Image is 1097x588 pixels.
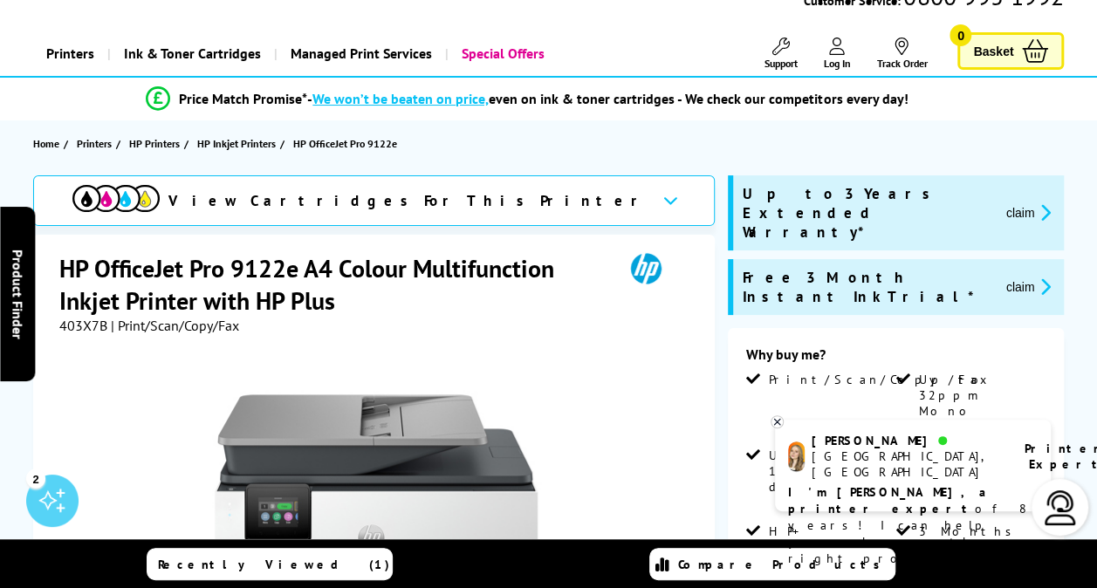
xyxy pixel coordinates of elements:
[124,31,261,76] span: Ink & Toner Cartridges
[307,90,908,107] div: - even on ink & toner cartridges - We check our competitors every day!
[293,134,401,153] a: HP OfficeJet Pro 9122e
[168,191,648,210] span: View Cartridges For This Printer
[764,38,797,70] a: Support
[158,557,390,572] span: Recently Viewed (1)
[129,134,184,153] a: HP Printers
[742,268,991,306] span: Free 3 Month Instant Ink Trial*
[742,184,991,242] span: Up to 3 Years Extended Warranty*
[823,38,850,70] a: Log In
[77,134,116,153] a: Printers
[950,24,971,46] span: 0
[107,31,274,76] a: Ink & Toner Cartridges
[957,32,1064,70] a: Basket 0
[1043,490,1078,525] img: user-headset-light.svg
[1001,202,1056,222] button: promo-description
[606,252,686,284] img: HP
[764,57,797,70] span: Support
[197,134,276,153] span: HP Inkjet Printers
[768,523,893,555] span: HP+ Eligible
[59,252,607,317] h1: HP OfficeJet Pro 9122e A4 Colour Multifunction Inkjet Printer with HP Plus
[812,433,1003,448] div: [PERSON_NAME]
[129,134,180,153] span: HP Printers
[649,548,895,580] a: Compare Products
[33,31,107,76] a: Printers
[788,441,805,472] img: amy-livechat.png
[973,39,1013,63] span: Basket
[274,31,445,76] a: Managed Print Services
[77,134,112,153] span: Printers
[147,548,393,580] a: Recently Viewed (1)
[111,317,239,334] span: | Print/Scan/Copy/Fax
[745,345,1046,372] div: Why buy me?
[768,372,992,387] span: Print/Scan/Copy/Fax
[33,134,59,153] span: Home
[812,448,1003,480] div: [GEOGRAPHIC_DATA], [GEOGRAPHIC_DATA]
[919,372,1044,434] span: Up to 32ppm Mono Print
[72,185,160,212] img: View Cartridges
[788,484,1038,567] p: of 8 years! I can help you choose the right product
[823,57,850,70] span: Log In
[312,90,489,107] span: We won’t be beaten on price,
[876,38,927,70] a: Track Order
[445,31,558,76] a: Special Offers
[9,84,1046,114] li: modal_Promise
[179,90,307,107] span: Price Match Promise*
[33,134,64,153] a: Home
[788,484,991,516] b: I'm [PERSON_NAME], a printer expert
[197,134,280,153] a: HP Inkjet Printers
[678,557,889,572] span: Compare Products
[1001,277,1056,297] button: promo-description
[59,317,107,334] span: 403X7B
[768,448,893,495] span: Up to 1,200 x 1,200 dpi Print
[293,134,397,153] span: HP OfficeJet Pro 9122e
[9,250,26,339] span: Product Finder
[26,468,45,488] div: 2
